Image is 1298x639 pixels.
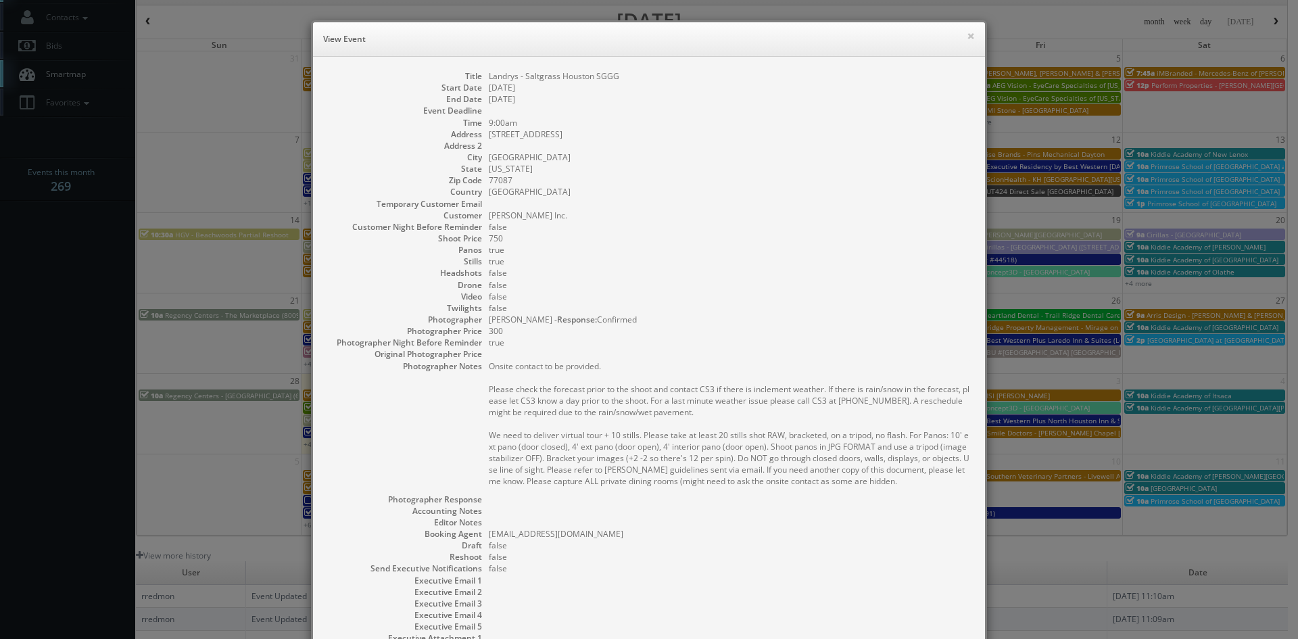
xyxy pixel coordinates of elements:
dt: Photographer Response [327,494,482,505]
dt: Address [327,128,482,140]
dt: Executive Email 5 [327,621,482,632]
dt: Accounting Notes [327,505,482,517]
dt: Address 2 [327,140,482,151]
dt: Executive Email 2 [327,586,482,598]
dt: Time [327,117,482,128]
dt: Photographer Night Before Reminder [327,337,482,348]
dd: 750 [489,233,971,244]
dd: [GEOGRAPHIC_DATA] [489,186,971,197]
dt: Executive Email 4 [327,609,482,621]
dd: false [489,551,971,563]
dd: true [489,244,971,256]
dt: Original Photographer Price [327,348,482,360]
dt: Temporary Customer Email [327,198,482,210]
dt: End Date [327,93,482,105]
dd: false [489,540,971,551]
dt: Executive Email 3 [327,598,482,609]
dd: 9:00am [489,117,971,128]
dd: [EMAIL_ADDRESS][DOMAIN_NAME] [489,528,971,540]
dd: [STREET_ADDRESS] [489,128,971,140]
dd: false [489,563,971,574]
dt: Photographer Notes [327,360,482,372]
dt: Editor Notes [327,517,482,528]
dt: Headshots [327,267,482,279]
dt: Draft [327,540,482,551]
dd: false [489,279,971,291]
h6: View Event [323,32,975,46]
dt: Start Date [327,82,482,93]
dt: Reshoot [327,551,482,563]
dt: Photographer [327,314,482,325]
dt: Customer [327,210,482,221]
dd: false [489,267,971,279]
dt: Video [327,291,482,302]
dd: [PERSON_NAME] - Confirmed [489,314,971,325]
dd: [US_STATE] [489,163,971,174]
dt: Customer Night Before Reminder [327,221,482,233]
dd: [GEOGRAPHIC_DATA] [489,151,971,163]
dt: Zip Code [327,174,482,186]
b: Response: [557,314,597,325]
dd: [DATE] [489,82,971,93]
button: × [967,31,975,41]
dt: Event Deadline [327,105,482,116]
dd: false [489,221,971,233]
dt: Title [327,70,482,82]
dt: Executive Email 1 [327,575,482,586]
dd: true [489,256,971,267]
dd: Landrys - Saltgrass Houston SGGG [489,70,971,82]
dd: false [489,291,971,302]
dd: true [489,337,971,348]
dt: State [327,163,482,174]
dt: City [327,151,482,163]
dt: Booking Agent [327,528,482,540]
dt: Panos [327,244,482,256]
dd: false [489,302,971,314]
dd: 300 [489,325,971,337]
dt: Drone [327,279,482,291]
dd: [PERSON_NAME] Inc. [489,210,971,221]
dt: Twilights [327,302,482,314]
pre: Onsite contact to be provided. Please check the forecast prior to the shoot and contact CS3 if th... [489,360,971,487]
dt: Photographer Price [327,325,482,337]
dt: Country [327,186,482,197]
dt: Send Executive Notifications [327,563,482,574]
dt: Shoot Price [327,233,482,244]
dd: 77087 [489,174,971,186]
dd: [DATE] [489,93,971,105]
dt: Stills [327,256,482,267]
